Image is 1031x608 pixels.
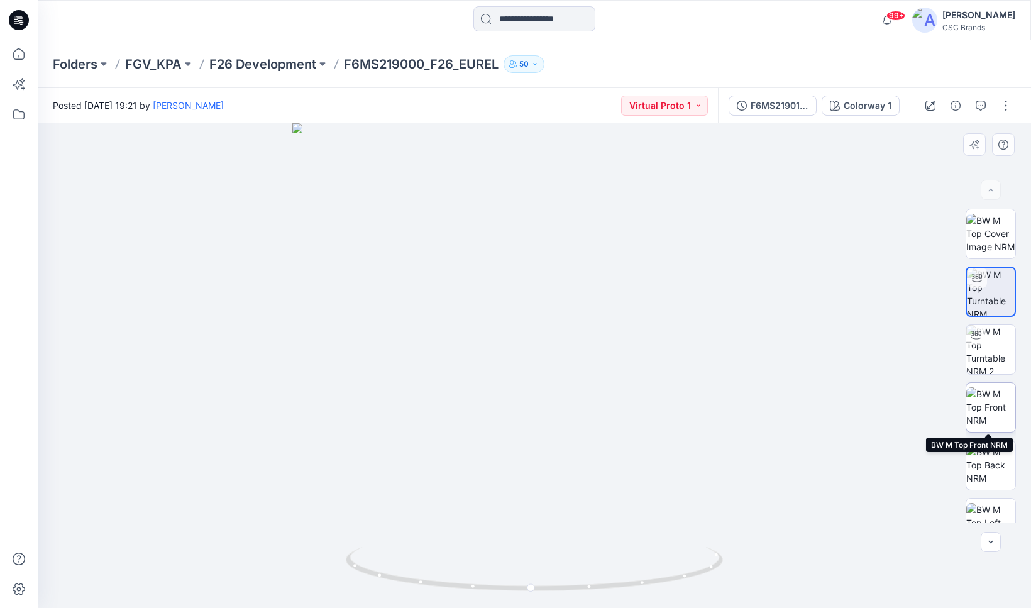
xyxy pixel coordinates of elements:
div: F6MS219014_F26_EUREL_VP1 [751,99,808,113]
img: BW M Top Front NRM [966,387,1015,427]
img: avatar [912,8,937,33]
span: Posted [DATE] 19:21 by [53,99,224,112]
img: BW M Top Turntable NRM [967,268,1015,316]
button: Colorway 1 [822,96,900,116]
a: [PERSON_NAME] [153,100,224,111]
p: F6MS219000_F26_EUREL [344,55,499,73]
div: [PERSON_NAME] [942,8,1015,23]
p: 50 [519,57,529,71]
div: Colorway 1 [844,99,891,113]
img: BW M Top Turntable NRM 2 [966,325,1015,374]
button: F6MS219014_F26_EUREL_VP1 [729,96,817,116]
img: BW M Top Back NRM [966,445,1015,485]
img: BW M Top Cover Image NRM [966,214,1015,253]
span: 99+ [886,11,905,21]
a: F26 Development [209,55,316,73]
button: 50 [504,55,544,73]
a: FGV_KPA [125,55,182,73]
a: Folders [53,55,97,73]
div: CSC Brands [942,23,1015,32]
button: Details [946,96,966,116]
img: BW M Top Left NRM [966,503,1015,543]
